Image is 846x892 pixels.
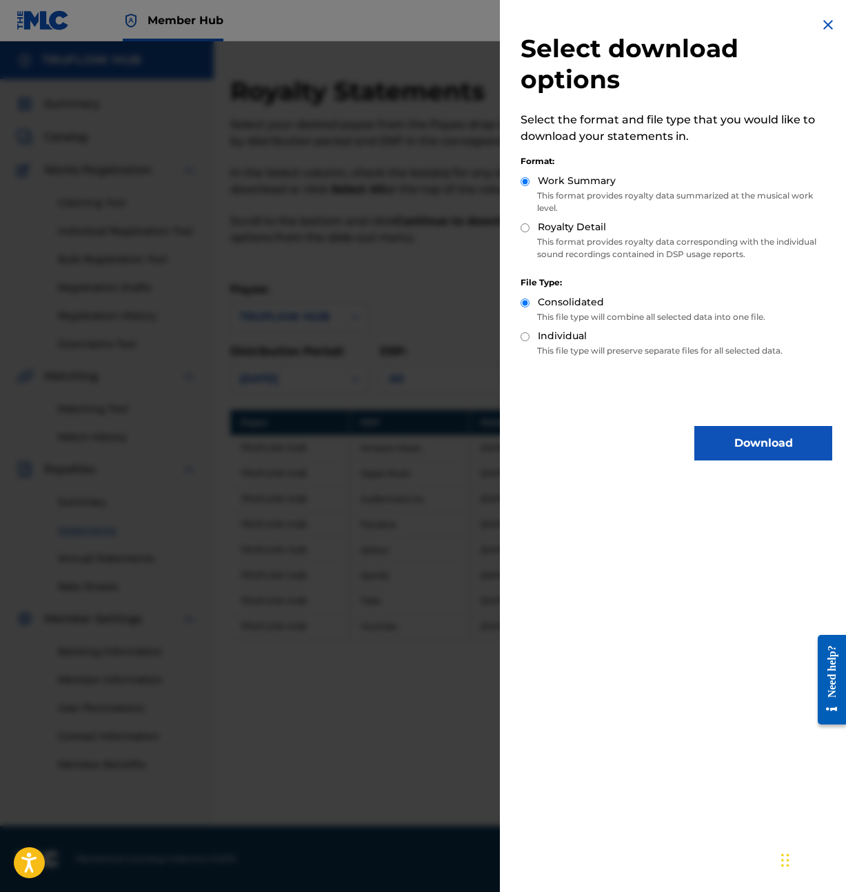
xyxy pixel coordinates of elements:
[777,826,846,892] iframe: Chat Widget
[521,112,832,145] p: Select the format and file type that you would like to download your statements in.
[538,329,587,343] label: Individual
[521,276,832,289] div: File Type:
[521,311,832,323] p: This file type will combine all selected data into one file.
[521,236,832,261] p: This format provides royalty data corresponding with the individual sound recordings contained in...
[123,12,139,29] img: Top Rightsholder
[521,345,832,357] p: This file type will preserve separate files for all selected data.
[148,12,223,28] span: Member Hub
[521,155,832,168] div: Format:
[538,174,616,188] label: Work Summary
[781,840,789,881] div: Drag
[694,426,832,460] button: Download
[521,33,832,95] h2: Select download options
[807,625,846,736] iframe: Resource Center
[538,220,606,234] label: Royalty Detail
[17,10,70,30] img: MLC Logo
[538,295,604,310] label: Consolidated
[521,190,832,214] p: This format provides royalty data summarized at the musical work level.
